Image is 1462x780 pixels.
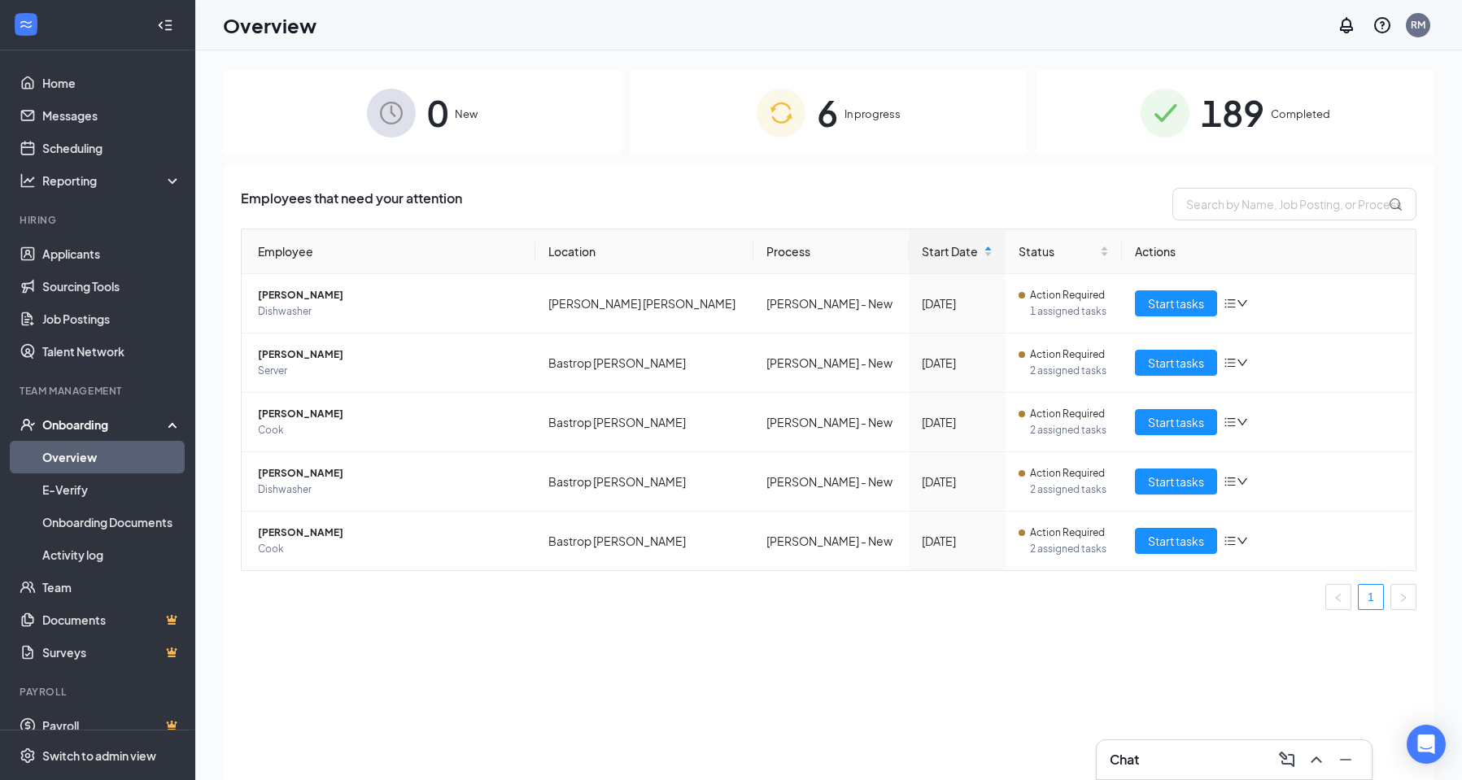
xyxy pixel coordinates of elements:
button: ChevronUp [1303,747,1329,773]
span: Start tasks [1148,354,1204,372]
a: DocumentsCrown [42,604,181,636]
a: Applicants [42,237,181,270]
td: Bastrop [PERSON_NAME] [535,452,753,512]
span: [PERSON_NAME] [258,287,522,303]
svg: Minimize [1336,750,1355,769]
span: down [1237,298,1248,309]
span: left [1333,593,1343,603]
svg: Settings [20,747,36,764]
a: Talent Network [42,335,181,368]
button: Start tasks [1135,350,1217,376]
span: Status [1019,242,1097,260]
li: Previous Page [1325,584,1351,610]
a: Team [42,571,181,604]
span: 2 assigned tasks [1030,363,1109,379]
button: ComposeMessage [1274,747,1300,773]
span: Cook [258,541,522,557]
span: 2 assigned tasks [1030,422,1109,438]
span: bars [1224,475,1237,488]
div: Switch to admin view [42,747,156,764]
svg: QuestionInfo [1373,15,1392,35]
span: Completed [1271,106,1330,122]
button: right [1390,584,1416,610]
a: SurveysCrown [42,636,181,669]
span: down [1237,535,1248,547]
div: Open Intercom Messenger [1407,725,1446,764]
span: bars [1224,356,1237,369]
a: Overview [42,441,181,473]
span: [PERSON_NAME] [258,525,522,541]
div: [DATE] [922,294,993,312]
td: Bastrop [PERSON_NAME] [535,512,753,570]
a: 1 [1359,585,1383,609]
a: Sourcing Tools [42,270,181,303]
span: 189 [1201,85,1264,141]
span: Action Required [1030,525,1105,541]
span: Start tasks [1148,294,1204,312]
div: RM [1411,18,1425,32]
td: [PERSON_NAME] - New [753,274,909,333]
span: bars [1224,297,1237,310]
span: Server [258,363,522,379]
svg: Collapse [157,17,173,33]
svg: ChevronUp [1307,750,1326,769]
td: [PERSON_NAME] - New [753,512,909,570]
span: 2 assigned tasks [1030,482,1109,498]
svg: Notifications [1337,15,1356,35]
span: Action Required [1030,346,1105,363]
button: Start tasks [1135,409,1217,435]
a: Messages [42,99,181,132]
li: Next Page [1390,584,1416,610]
span: right [1399,593,1408,603]
span: Employees that need your attention [241,188,462,220]
svg: WorkstreamLogo [18,16,34,33]
div: [DATE] [922,473,993,490]
svg: UserCheck [20,416,36,433]
button: Start tasks [1135,290,1217,316]
span: Action Required [1030,465,1105,482]
th: Location [535,229,753,274]
th: Employee [242,229,535,274]
button: left [1325,584,1351,610]
button: Minimize [1333,747,1359,773]
h1: Overview [223,11,316,39]
h3: Chat [1110,751,1139,769]
div: Reporting [42,172,182,189]
span: down [1237,476,1248,487]
div: [DATE] [922,413,993,431]
th: Status [1006,229,1122,274]
span: 2 assigned tasks [1030,541,1109,557]
a: Home [42,67,181,99]
button: Start tasks [1135,528,1217,554]
span: Start tasks [1148,532,1204,550]
span: Start tasks [1148,473,1204,490]
span: New [455,106,478,122]
div: Payroll [20,685,178,699]
div: Onboarding [42,416,168,433]
input: Search by Name, Job Posting, or Process [1172,188,1416,220]
span: [PERSON_NAME] [258,406,522,422]
span: Action Required [1030,406,1105,422]
th: Process [753,229,909,274]
svg: Analysis [20,172,36,189]
span: [PERSON_NAME] [258,465,522,482]
span: Cook [258,422,522,438]
span: 0 [427,85,448,141]
span: Dishwasher [258,482,522,498]
td: Bastrop [PERSON_NAME] [535,333,753,393]
span: Dishwasher [258,303,522,320]
span: 6 [817,85,838,141]
span: Start Date [922,242,980,260]
td: [PERSON_NAME] - New [753,393,909,452]
a: Scheduling [42,132,181,164]
div: [DATE] [922,532,993,550]
span: Start tasks [1148,413,1204,431]
td: [PERSON_NAME] - New [753,452,909,512]
div: [DATE] [922,354,993,372]
td: [PERSON_NAME] - New [753,333,909,393]
span: Action Required [1030,287,1105,303]
a: PayrollCrown [42,709,181,742]
button: Start tasks [1135,468,1217,495]
a: Job Postings [42,303,181,335]
span: In progress [844,106,901,122]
